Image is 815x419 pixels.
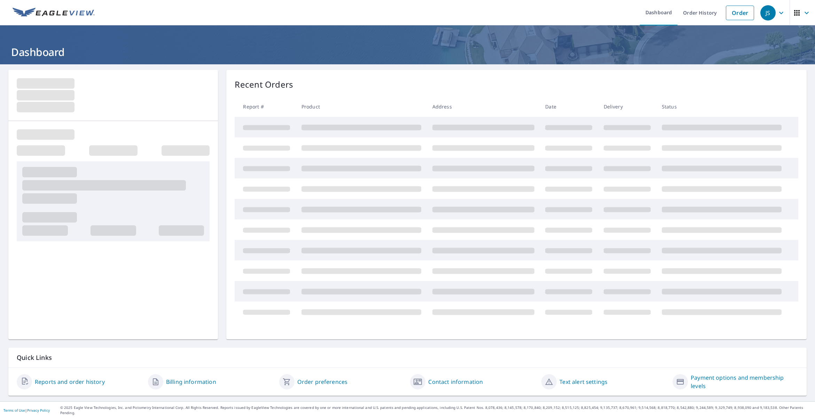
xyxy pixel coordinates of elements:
[691,373,798,390] a: Payment options and membership levels
[60,405,812,416] p: © 2025 Eagle View Technologies, Inc. and Pictometry International Corp. All Rights Reserved. Repo...
[166,378,216,386] a: Billing information
[296,96,427,117] th: Product
[540,96,598,117] th: Date
[3,408,25,413] a: Terms of Use
[3,408,50,412] p: |
[726,6,754,20] a: Order
[235,96,296,117] th: Report #
[17,353,798,362] p: Quick Links
[656,96,787,117] th: Status
[598,96,656,117] th: Delivery
[27,408,50,413] a: Privacy Policy
[428,378,483,386] a: Contact information
[235,78,293,91] p: Recent Orders
[8,45,807,59] h1: Dashboard
[13,8,95,18] img: EV Logo
[427,96,540,117] th: Address
[35,378,105,386] a: Reports and order history
[760,5,776,21] div: JS
[297,378,348,386] a: Order preferences
[559,378,608,386] a: Text alert settings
